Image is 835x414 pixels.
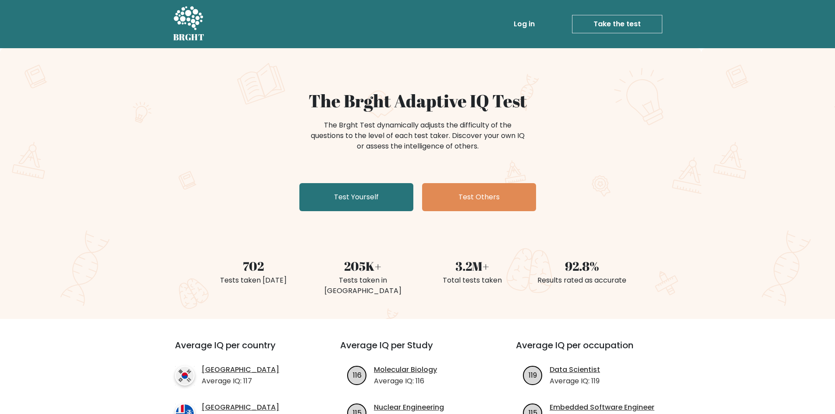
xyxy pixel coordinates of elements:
[204,90,632,111] h1: The Brght Adaptive IQ Test
[175,340,309,361] h3: Average IQ per country
[572,15,662,33] a: Take the test
[173,4,205,45] a: BRGHT
[299,183,413,211] a: Test Yourself
[313,275,412,296] div: Tests taken in [GEOGRAPHIC_DATA]
[202,376,279,386] p: Average IQ: 117
[550,402,654,413] a: Embedded Software Engineer
[374,376,437,386] p: Average IQ: 116
[529,370,537,380] text: 119
[204,275,303,286] div: Tests taken [DATE]
[374,364,437,375] a: Molecular Biology
[516,340,671,361] h3: Average IQ per occupation
[175,366,195,386] img: country
[550,376,600,386] p: Average IQ: 119
[423,257,522,275] div: 3.2M+
[340,340,495,361] h3: Average IQ per Study
[550,364,600,375] a: Data Scientist
[533,275,632,286] div: Results rated as accurate
[533,257,632,275] div: 92.8%
[308,120,527,152] div: The Brght Test dynamically adjusts the difficulty of the questions to the level of each test take...
[173,32,205,42] h5: BRGHT
[422,183,536,211] a: Test Others
[353,370,362,380] text: 116
[510,15,538,33] a: Log in
[423,275,522,286] div: Total tests taken
[202,402,279,413] a: [GEOGRAPHIC_DATA]
[313,257,412,275] div: 205K+
[374,402,444,413] a: Nuclear Engineering
[202,364,279,375] a: [GEOGRAPHIC_DATA]
[204,257,303,275] div: 702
